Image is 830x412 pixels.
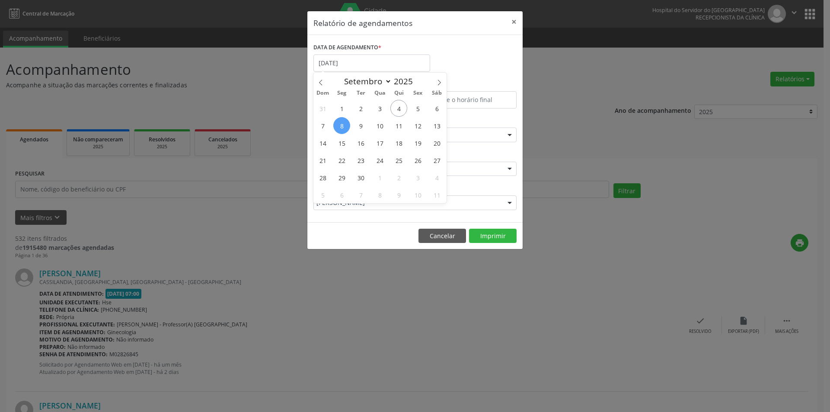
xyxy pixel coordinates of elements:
span: Outubro 1, 2025 [371,169,388,186]
input: Year [392,76,420,87]
span: Setembro 19, 2025 [409,134,426,151]
span: Setembro 7, 2025 [314,117,331,134]
span: Outubro 5, 2025 [314,186,331,203]
select: Month [340,75,392,87]
span: Setembro 27, 2025 [428,152,445,169]
span: Setembro 13, 2025 [428,117,445,134]
span: Setembro 12, 2025 [409,117,426,134]
span: Outubro 3, 2025 [409,169,426,186]
span: Setembro 3, 2025 [371,100,388,117]
span: Setembro 15, 2025 [333,134,350,151]
span: Outubro 10, 2025 [409,186,426,203]
span: Setembro 20, 2025 [428,134,445,151]
span: Outubro 2, 2025 [390,169,407,186]
span: Setembro 8, 2025 [333,117,350,134]
span: Sáb [428,90,447,96]
span: Setembro 10, 2025 [371,117,388,134]
span: Qui [389,90,409,96]
span: Setembro 1, 2025 [333,100,350,117]
span: Setembro 21, 2025 [314,152,331,169]
span: Setembro 11, 2025 [390,117,407,134]
h5: Relatório de agendamentos [313,17,412,29]
span: Setembro 4, 2025 [390,100,407,117]
label: DATA DE AGENDAMENTO [313,41,381,54]
span: Setembro 25, 2025 [390,152,407,169]
span: Setembro 18, 2025 [390,134,407,151]
span: Agosto 31, 2025 [314,100,331,117]
span: Setembro 16, 2025 [352,134,369,151]
span: Outubro 7, 2025 [352,186,369,203]
span: Setembro 24, 2025 [371,152,388,169]
span: Sex [409,90,428,96]
span: Outubro 9, 2025 [390,186,407,203]
span: Qua [370,90,389,96]
span: Setembro 29, 2025 [333,169,350,186]
span: Setembro 9, 2025 [352,117,369,134]
span: Setembro 28, 2025 [314,169,331,186]
span: Setembro 5, 2025 [409,100,426,117]
span: Setembro 26, 2025 [409,152,426,169]
label: ATÉ [417,78,517,91]
span: Ter [351,90,370,96]
input: Selecione o horário final [417,91,517,109]
span: Outubro 6, 2025 [333,186,350,203]
span: Setembro 14, 2025 [314,134,331,151]
span: Outubro 8, 2025 [371,186,388,203]
button: Close [505,11,523,32]
span: Seg [332,90,351,96]
span: Setembro 2, 2025 [352,100,369,117]
span: Dom [313,90,332,96]
span: Setembro 22, 2025 [333,152,350,169]
button: Cancelar [418,229,466,243]
span: Setembro 23, 2025 [352,152,369,169]
span: Outubro 4, 2025 [428,169,445,186]
span: Setembro 30, 2025 [352,169,369,186]
span: Setembro 17, 2025 [371,134,388,151]
span: Setembro 6, 2025 [428,100,445,117]
input: Selecione uma data ou intervalo [313,54,430,72]
button: Imprimir [469,229,517,243]
span: Outubro 11, 2025 [428,186,445,203]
